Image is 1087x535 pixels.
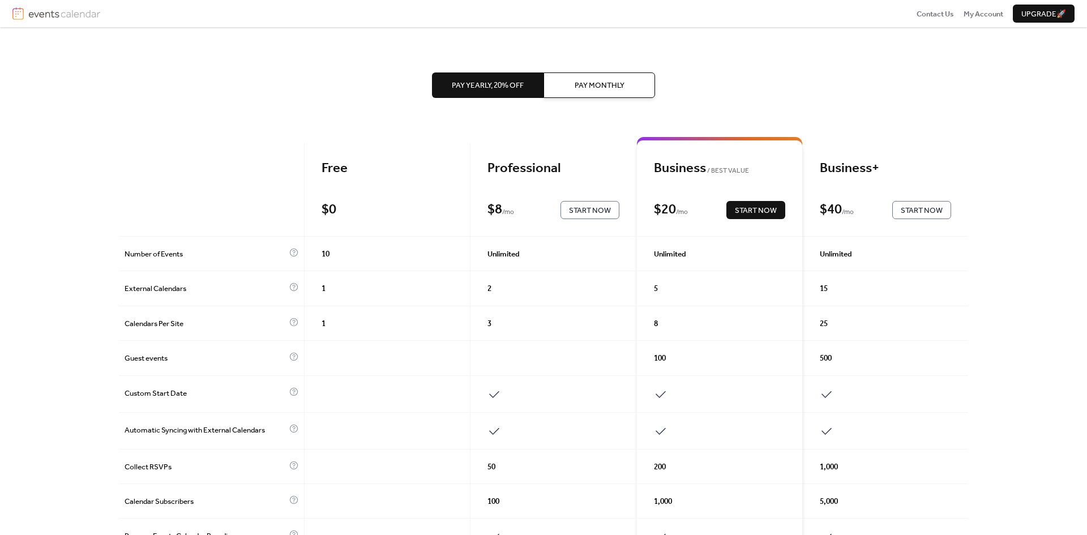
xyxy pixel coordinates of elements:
[322,283,326,294] span: 1
[12,7,24,20] img: logo
[125,388,286,401] span: Custom Start Date
[487,202,502,219] div: $ 8
[726,201,785,219] button: Start Now
[487,496,499,507] span: 100
[901,205,943,216] span: Start Now
[654,318,658,329] span: 8
[820,318,828,329] span: 25
[322,160,453,177] div: Free
[820,461,838,473] span: 1,000
[322,249,329,260] span: 10
[543,72,655,97] button: Pay Monthly
[432,72,543,97] button: Pay Yearly, 20% off
[125,283,286,294] span: External Calendars
[487,461,495,473] span: 50
[654,249,686,260] span: Unlimited
[125,353,286,364] span: Guest events
[654,160,785,177] div: Business
[917,8,954,19] a: Contact Us
[487,283,491,294] span: 2
[322,318,326,329] span: 1
[820,160,951,177] div: Business+
[654,496,672,507] span: 1,000
[654,353,666,364] span: 100
[125,461,286,473] span: Collect RSVPs
[654,461,666,473] span: 200
[917,8,954,20] span: Contact Us
[820,496,838,507] span: 5,000
[820,249,852,260] span: Unlimited
[964,8,1003,20] span: My Account
[1021,8,1066,20] span: Upgrade 🚀
[487,160,619,177] div: Professional
[892,201,951,219] button: Start Now
[820,283,828,294] span: 15
[125,249,286,260] span: Number of Events
[1013,5,1075,23] button: Upgrade🚀
[820,202,842,219] div: $ 40
[322,202,336,219] div: $ 0
[575,80,624,91] span: Pay Monthly
[820,353,832,364] span: 500
[569,205,611,216] span: Start Now
[452,80,524,91] span: Pay Yearly, 20% off
[502,207,514,218] span: / mo
[487,249,520,260] span: Unlimited
[28,7,100,20] img: logotype
[676,207,688,218] span: / mo
[487,318,491,329] span: 3
[964,8,1003,19] a: My Account
[125,318,286,329] span: Calendars Per Site
[654,283,658,294] span: 5
[125,496,286,507] span: Calendar Subscribers
[706,165,750,177] span: BEST VALUE
[560,201,619,219] button: Start Now
[654,202,676,219] div: $ 20
[735,205,777,216] span: Start Now
[125,425,286,438] span: Automatic Syncing with External Calendars
[842,207,854,218] span: / mo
